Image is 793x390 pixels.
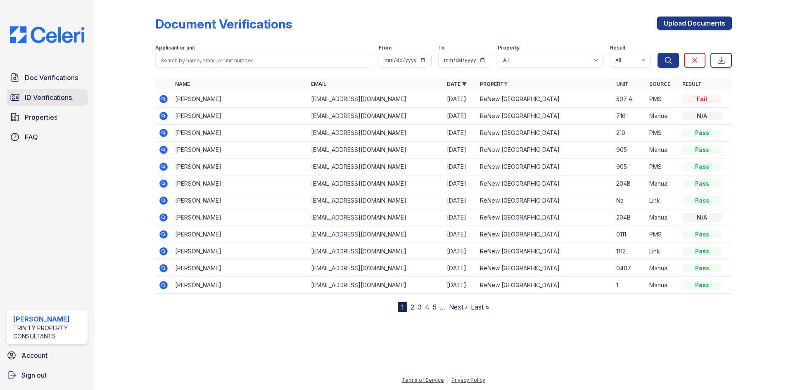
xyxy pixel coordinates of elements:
td: [EMAIL_ADDRESS][DOMAIN_NAME] [308,260,444,277]
td: [DATE] [444,277,477,294]
div: Pass [682,281,722,289]
td: [DATE] [444,142,477,158]
label: Applicant or unit [155,45,195,51]
td: ReNew [GEOGRAPHIC_DATA] [477,125,613,142]
div: Pass [682,129,722,137]
a: Source [649,81,670,87]
td: [DATE] [444,243,477,260]
td: [EMAIL_ADDRESS][DOMAIN_NAME] [308,226,444,243]
div: N/A [682,213,722,222]
td: [PERSON_NAME] [172,91,308,108]
td: ReNew [GEOGRAPHIC_DATA] [477,260,613,277]
td: [DATE] [444,226,477,243]
td: 0407 [613,260,646,277]
label: Property [498,45,520,51]
a: Properties [7,109,88,125]
td: ReNew [GEOGRAPHIC_DATA] [477,226,613,243]
td: PMS [646,226,679,243]
td: Na [613,192,646,209]
span: … [440,302,446,312]
a: Date ▼ [447,81,467,87]
td: [EMAIL_ADDRESS][DOMAIN_NAME] [308,209,444,226]
td: ReNew [GEOGRAPHIC_DATA] [477,175,613,192]
a: 5 [433,303,437,311]
div: Pass [682,247,722,255]
div: Pass [682,230,722,239]
a: 3 [418,303,422,311]
td: 905 [613,142,646,158]
div: N/A [682,112,722,120]
a: Privacy Policy [451,377,485,383]
td: Link [646,192,679,209]
td: 716 [613,108,646,125]
td: [DATE] [444,260,477,277]
a: Result [682,81,702,87]
td: [EMAIL_ADDRESS][DOMAIN_NAME] [308,277,444,294]
div: | [447,377,449,383]
td: 0111 [613,226,646,243]
span: FAQ [25,132,38,142]
td: [EMAIL_ADDRESS][DOMAIN_NAME] [308,91,444,108]
td: 1112 [613,243,646,260]
td: ReNew [GEOGRAPHIC_DATA] [477,243,613,260]
a: Email [311,81,326,87]
div: Pass [682,146,722,154]
img: CE_Logo_Blue-a8612792a0a2168367f1c8372b55b34899dd931a85d93a1a3d3e32e68fde9ad4.png [3,26,91,43]
td: PMS [646,91,679,108]
a: Property [480,81,508,87]
div: Document Verifications [155,17,292,31]
td: [EMAIL_ADDRESS][DOMAIN_NAME] [308,175,444,192]
td: ReNew [GEOGRAPHIC_DATA] [477,91,613,108]
td: [PERSON_NAME] [172,108,308,125]
div: [PERSON_NAME] [13,314,84,324]
td: Manual [646,260,679,277]
td: [PERSON_NAME] [172,175,308,192]
td: [EMAIL_ADDRESS][DOMAIN_NAME] [308,142,444,158]
td: [DATE] [444,158,477,175]
label: To [438,45,445,51]
div: Pass [682,180,722,188]
td: 204B [613,175,646,192]
td: [DATE] [444,175,477,192]
label: From [379,45,392,51]
td: [EMAIL_ADDRESS][DOMAIN_NAME] [308,158,444,175]
td: [EMAIL_ADDRESS][DOMAIN_NAME] [308,108,444,125]
a: Name [175,81,190,87]
td: ReNew [GEOGRAPHIC_DATA] [477,158,613,175]
a: Unit [616,81,629,87]
td: [PERSON_NAME] [172,226,308,243]
td: [DATE] [444,192,477,209]
td: [PERSON_NAME] [172,243,308,260]
a: FAQ [7,129,88,145]
label: Result [610,45,625,51]
td: Manual [646,108,679,125]
button: Sign out [3,367,91,383]
td: [PERSON_NAME] [172,260,308,277]
td: [PERSON_NAME] [172,125,308,142]
div: Trinity Property Consultants [13,324,84,340]
td: Manual [646,209,679,226]
td: [DATE] [444,91,477,108]
span: Properties [25,112,57,122]
td: ReNew [GEOGRAPHIC_DATA] [477,192,613,209]
td: 905 [613,158,646,175]
td: PMS [646,125,679,142]
div: Pass [682,163,722,171]
td: [PERSON_NAME] [172,142,308,158]
td: [DATE] [444,209,477,226]
span: Doc Verifications [25,73,78,83]
span: Sign out [21,370,47,380]
div: Pass [682,264,722,272]
td: [PERSON_NAME] [172,209,308,226]
a: ID Verifications [7,89,88,106]
td: ReNew [GEOGRAPHIC_DATA] [477,209,613,226]
a: Doc Verifications [7,69,88,86]
span: ID Verifications [25,92,72,102]
a: Upload Documents [657,17,732,30]
td: Manual [646,277,679,294]
td: 1 [613,277,646,294]
td: 210 [613,125,646,142]
input: Search by name, email, or unit number [155,53,372,68]
div: Fail [682,95,722,103]
a: Terms of Service [402,377,444,383]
